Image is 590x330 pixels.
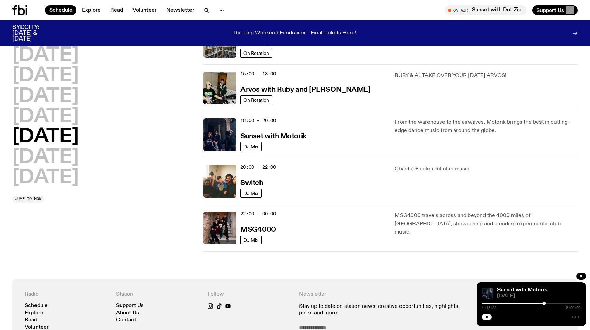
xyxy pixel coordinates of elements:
[445,5,527,15] button: On AirSunset with Dot Zip
[12,168,79,187] button: [DATE]
[240,117,276,124] span: 18:00 - 20:00
[240,132,306,140] a: Sunset with Motorik
[25,318,37,323] a: Read
[482,306,496,310] span: 1:15:33
[15,197,41,201] span: Jump to now
[12,46,79,65] button: [DATE]
[162,5,198,15] a: Newsletter
[240,189,262,198] a: DJ Mix
[299,303,474,316] p: Stay up to date on station news, creative opportunities, highlights, perks and more.
[128,5,161,15] a: Volunteer
[532,5,578,15] button: Support Us
[45,5,76,15] a: Schedule
[208,291,291,298] h4: Follow
[240,49,272,58] a: On Rotation
[12,196,44,202] button: Jump to now
[243,191,258,196] span: DJ Mix
[240,85,370,93] a: Arvos with Ruby and [PERSON_NAME]
[497,294,580,299] span: [DATE]
[240,164,276,170] span: 20:00 - 22:00
[243,144,258,149] span: DJ Mix
[12,87,79,106] button: [DATE]
[240,211,276,217] span: 22:00 - 00:00
[116,303,144,309] a: Support Us
[240,86,370,93] h3: Arvos with Ruby and [PERSON_NAME]
[240,178,263,187] a: Switch
[78,5,105,15] a: Explore
[25,311,43,316] a: Explore
[240,236,262,244] a: DJ Mix
[240,71,276,77] span: 15:00 - 18:00
[203,72,236,104] img: Ruby wears a Collarbones t shirt and pretends to play the DJ decks, Al sings into a pringles can....
[12,127,79,147] button: [DATE]
[240,142,262,151] a: DJ Mix
[497,287,547,293] a: Sunset with Motorik
[12,25,56,42] h3: SYDCITY: [DATE] & [DATE]
[395,72,578,80] p: RUBY & AL TAKE OVER YOUR [DATE] ARVOS!
[395,212,578,236] p: MSG4000 travels across and beyond the 4000 miles of [GEOGRAPHIC_DATA], showcasing and blending ex...
[12,148,79,167] button: [DATE]
[203,165,236,198] img: A warm film photo of the switch team sitting close together. from left to right: Cedar, Lau, Sand...
[243,238,258,243] span: DJ Mix
[25,291,108,298] h4: Radio
[240,95,272,104] a: On Rotation
[106,5,127,15] a: Read
[566,306,580,310] span: 2:00:00
[25,325,49,330] a: Volunteer
[240,225,276,234] a: MSG4000
[25,303,48,309] a: Schedule
[536,7,564,13] span: Support Us
[12,107,79,126] button: [DATE]
[243,97,269,103] span: On Rotation
[12,66,79,86] button: [DATE]
[116,311,139,316] a: About Us
[116,318,136,323] a: Contact
[240,180,263,187] h3: Switch
[395,118,578,135] p: From the warehouse to the airwaves, Motorik brings the best in cutting-edge dance music from arou...
[243,51,269,56] span: On Rotation
[395,165,578,173] p: Chaotic + colourful club music
[234,30,356,36] p: fbi Long Weekend Fundraiser - Final Tickets Here!
[240,226,276,234] h3: MSG4000
[240,133,306,140] h3: Sunset with Motorik
[116,291,199,298] h4: Station
[299,291,474,298] h4: Newsletter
